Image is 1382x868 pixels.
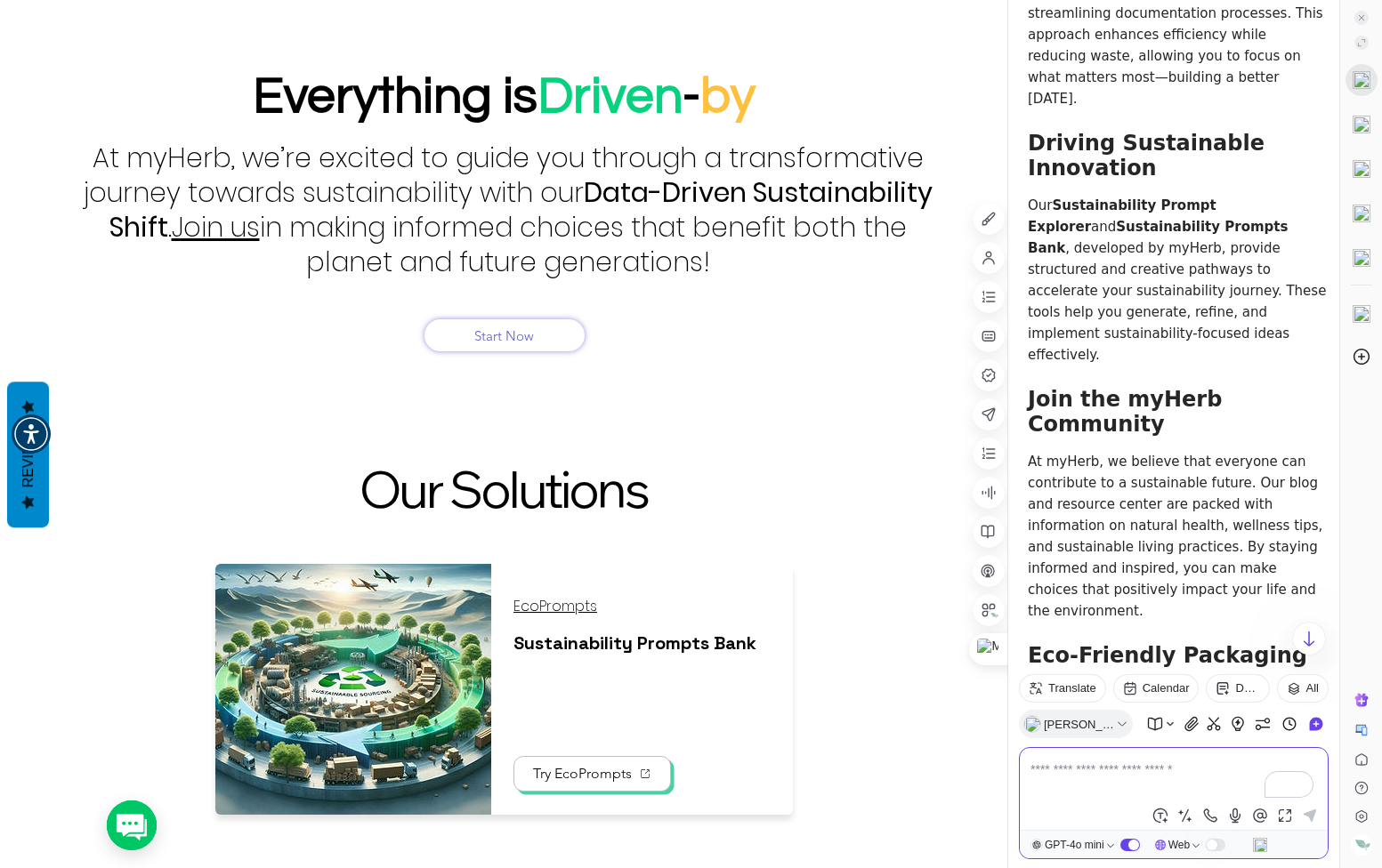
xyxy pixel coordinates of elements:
[109,173,933,246] span: Data-Driven Sustainability Shift
[474,327,534,344] span: Start Now
[215,564,491,815] img: At its core, sustainable sourcing is the integration of social, ethical, and environmental
[172,208,260,246] a: Join us
[12,414,51,454] div: Accessibility Menu
[253,71,756,123] span: Everything is -
[513,596,597,616] a: EcoPrompts
[533,765,632,782] span: Try EcoPrompts
[513,756,671,792] a: Try EcoPrompts
[424,319,585,351] a: Start Now
[7,382,49,528] button: Reviews
[513,631,756,655] span: Sustainability Prompts Bank
[537,71,683,123] span: Driven
[360,458,648,520] span: Our Solutions
[700,71,756,123] span: by
[84,139,933,281] span: At myHerb, we’re excited to guide you through a transformative journey towards sustainability wit...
